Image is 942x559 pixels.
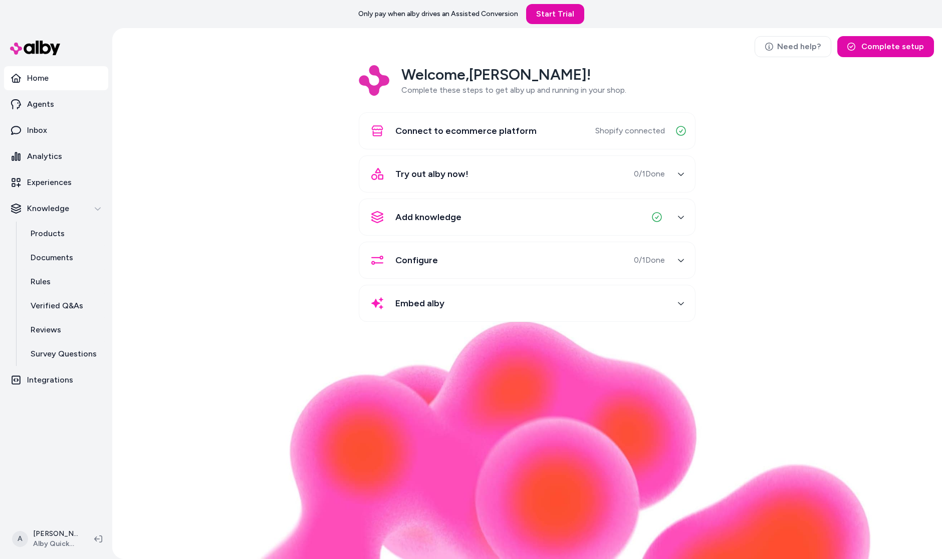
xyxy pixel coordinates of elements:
button: Connect to ecommerce platformShopify connected [365,119,689,143]
img: alby Bubble [182,320,872,559]
a: Agents [4,92,108,116]
span: Connect to ecommerce platform [395,124,537,138]
span: Alby QuickStart Store [33,539,78,549]
span: Configure [395,253,438,267]
span: A [12,531,28,547]
span: 0 / 1 Done [634,254,665,266]
a: Need help? [755,36,831,57]
a: Experiences [4,170,108,195]
button: A[PERSON_NAME]Alby QuickStart Store [6,523,86,555]
span: 0 / 1 Done [634,168,665,180]
a: Survey Questions [21,342,108,366]
img: Logo [359,65,389,96]
a: Verified Q&As [21,294,108,318]
a: Reviews [21,318,108,342]
img: alby Logo [10,41,60,55]
a: Rules [21,270,108,294]
p: Experiences [27,176,72,189]
span: Try out alby now! [395,167,468,181]
p: Reviews [31,324,61,336]
h2: Welcome, [PERSON_NAME] ! [401,65,626,84]
p: Inbox [27,124,47,136]
p: Integrations [27,374,73,386]
button: Embed alby [365,291,689,315]
p: Knowledge [27,203,69,215]
a: Inbox [4,118,108,142]
p: Rules [31,276,51,288]
button: Add knowledge [365,205,689,229]
p: Home [27,72,49,84]
p: Survey Questions [31,348,97,360]
a: Documents [21,246,108,270]
a: Analytics [4,144,108,168]
button: Configure0/1Done [365,248,689,272]
span: Add knowledge [395,210,461,224]
button: Try out alby now!0/1Done [365,162,689,186]
span: Shopify connected [595,125,665,137]
a: Products [21,222,108,246]
p: [PERSON_NAME] [33,529,78,539]
p: Verified Q&As [31,300,83,312]
a: Home [4,66,108,90]
p: Agents [27,98,54,110]
span: Complete these steps to get alby up and running in your shop. [401,85,626,95]
p: Products [31,228,65,240]
a: Integrations [4,368,108,392]
p: Only pay when alby drives an Assisted Conversion [358,9,518,19]
button: Knowledge [4,197,108,221]
span: Embed alby [395,296,444,310]
p: Documents [31,252,73,264]
a: Start Trial [526,4,584,24]
button: Complete setup [837,36,934,57]
p: Analytics [27,150,62,162]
